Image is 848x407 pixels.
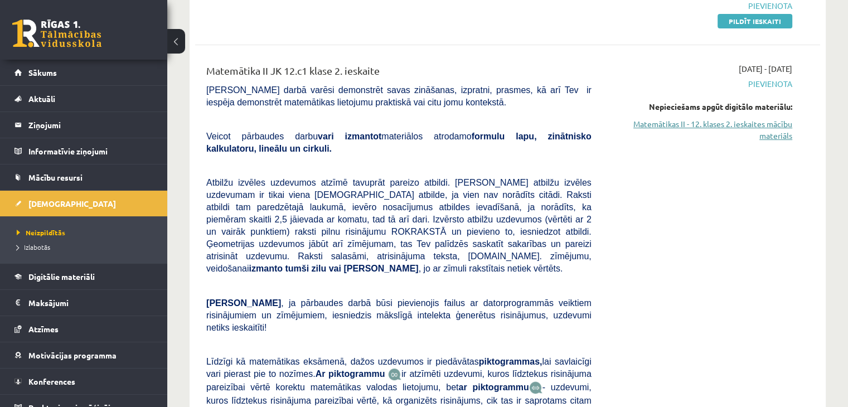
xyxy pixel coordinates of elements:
a: Pildīt ieskaiti [718,14,792,28]
span: [DATE] - [DATE] [739,63,792,75]
span: Atzīmes [28,324,59,334]
b: piktogrammas, [479,357,542,366]
b: tumši zilu vai [PERSON_NAME] [285,264,418,273]
legend: Informatīvie ziņojumi [28,138,153,164]
legend: Maksājumi [28,290,153,316]
a: Aktuāli [14,86,153,112]
span: Izlabotās [17,243,50,251]
div: Matemātika II JK 12.c1 klase 2. ieskaite [206,63,592,84]
div: Nepieciešams apgūt digitālo materiālu: [608,101,792,113]
a: Informatīvie ziņojumi [14,138,153,164]
a: Atzīmes [14,316,153,342]
a: Neizpildītās [17,227,156,238]
a: Matemātikas II - 12. klases 2. ieskaites mācību materiāls [608,118,792,142]
b: ar piktogrammu [458,382,529,392]
span: Mācību resursi [28,172,83,182]
span: Sākums [28,67,57,77]
a: Ziņojumi [14,112,153,138]
a: Rīgas 1. Tālmācības vidusskola [12,20,101,47]
span: , ja pārbaudes darbā būsi pievienojis failus ar datorprogrammās veiktiem risinājumiem un zīmējumi... [206,298,592,332]
a: Digitālie materiāli [14,264,153,289]
span: Konferences [28,376,75,386]
span: Digitālie materiāli [28,272,95,282]
a: Maksājumi [14,290,153,316]
span: Līdzīgi kā matemātikas eksāmenā, dažos uzdevumos ir piedāvātas lai savlaicīgi vari pierast pie to... [206,357,592,379]
span: Aktuāli [28,94,55,104]
img: JfuEzvunn4EvwAAAAASUVORK5CYII= [388,368,401,381]
b: vari izmantot [318,132,381,141]
span: Atbilžu izvēles uzdevumos atzīmē tavuprāt pareizo atbildi. [PERSON_NAME] atbilžu izvēles uzdevuma... [206,178,592,273]
legend: Ziņojumi [28,112,153,138]
b: formulu lapu, zinātnisko kalkulatoru, lineālu un cirkuli. [206,132,592,153]
b: Ar piktogrammu [316,369,385,379]
span: Pievienota [608,78,792,90]
span: Motivācijas programma [28,350,117,360]
a: Mācību resursi [14,164,153,190]
span: [PERSON_NAME] [206,298,281,308]
span: ir atzīmēti uzdevumi, kuros līdztekus risinājuma pareizībai vērtē korektu matemātikas valodas lie... [206,369,592,392]
span: [DEMOGRAPHIC_DATA] [28,198,116,209]
a: Sākums [14,60,153,85]
b: izmanto [249,264,283,273]
span: Veicot pārbaudes darbu materiālos atrodamo [206,132,592,153]
img: wKvN42sLe3LLwAAAABJRU5ErkJggg== [529,381,542,394]
a: Izlabotās [17,242,156,252]
a: Konferences [14,369,153,394]
a: [DEMOGRAPHIC_DATA] [14,191,153,216]
span: Neizpildītās [17,228,65,237]
a: Motivācijas programma [14,342,153,368]
span: [PERSON_NAME] darbā varēsi demonstrēt savas zināšanas, izpratni, prasmes, kā arī Tev ir iespēja d... [206,85,592,107]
